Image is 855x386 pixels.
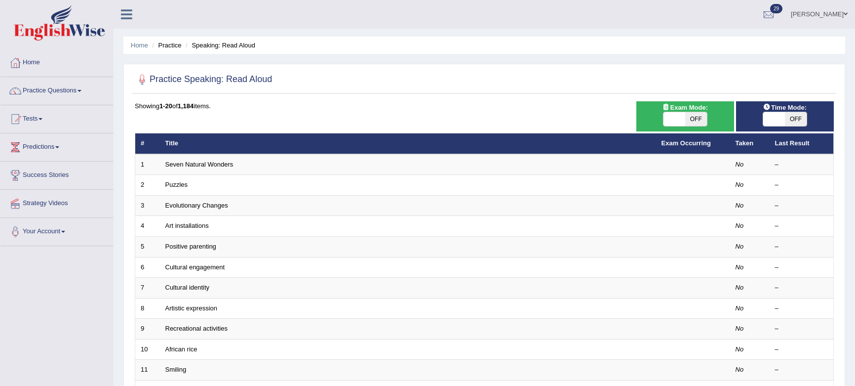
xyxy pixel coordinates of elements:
b: 1,184 [178,102,194,110]
div: – [775,304,828,313]
a: Smiling [165,366,187,373]
a: Evolutionary Changes [165,202,228,209]
td: 8 [135,298,160,319]
td: 2 [135,175,160,196]
div: Show exams occurring in exams [636,101,734,131]
div: – [775,283,828,293]
div: – [775,221,828,231]
th: Taken [730,133,770,154]
th: Title [160,133,656,154]
a: Your Account [0,218,113,243]
div: – [775,160,828,170]
td: 5 [135,237,160,257]
td: 4 [135,216,160,237]
div: – [775,345,828,354]
span: OFF [685,112,707,126]
li: Practice [150,41,181,50]
a: Home [131,42,148,49]
em: No [736,243,744,250]
a: Success Stories [0,162,113,186]
a: Exam Occurring [661,139,711,147]
div: – [775,365,828,375]
a: Cultural identity [165,284,210,291]
a: Recreational activities [165,325,228,332]
li: Speaking: Read Aloud [183,41,255,50]
th: # [135,133,160,154]
span: Exam Mode: [658,102,711,113]
em: No [736,325,744,332]
b: 1-20 [159,102,172,110]
td: 11 [135,360,160,381]
em: No [736,366,744,373]
a: Puzzles [165,181,188,188]
a: African rice [165,345,197,353]
span: Time Mode: [759,102,811,113]
em: No [736,181,744,188]
div: – [775,201,828,211]
a: Artistic expression [165,304,217,312]
em: No [736,284,744,291]
td: 10 [135,339,160,360]
a: Tests [0,105,113,130]
em: No [736,304,744,312]
em: No [736,202,744,209]
div: – [775,263,828,272]
td: 1 [135,154,160,175]
em: No [736,263,744,271]
em: No [736,345,744,353]
td: 7 [135,278,160,299]
th: Last Result [770,133,834,154]
a: Strategy Videos [0,190,113,214]
a: Cultural engagement [165,263,225,271]
td: 3 [135,195,160,216]
td: 6 [135,257,160,278]
a: Predictions [0,133,113,158]
div: – [775,180,828,190]
a: Art installations [165,222,209,229]
em: No [736,222,744,229]
em: No [736,161,744,168]
a: Practice Questions [0,77,113,102]
div: Showing of items. [135,101,834,111]
td: 9 [135,319,160,340]
span: OFF [785,112,807,126]
div: – [775,324,828,334]
a: Seven Natural Wonders [165,161,233,168]
h2: Practice Speaking: Read Aloud [135,72,272,87]
div: – [775,242,828,252]
span: 29 [770,4,782,13]
a: Home [0,49,113,74]
a: Positive parenting [165,243,216,250]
